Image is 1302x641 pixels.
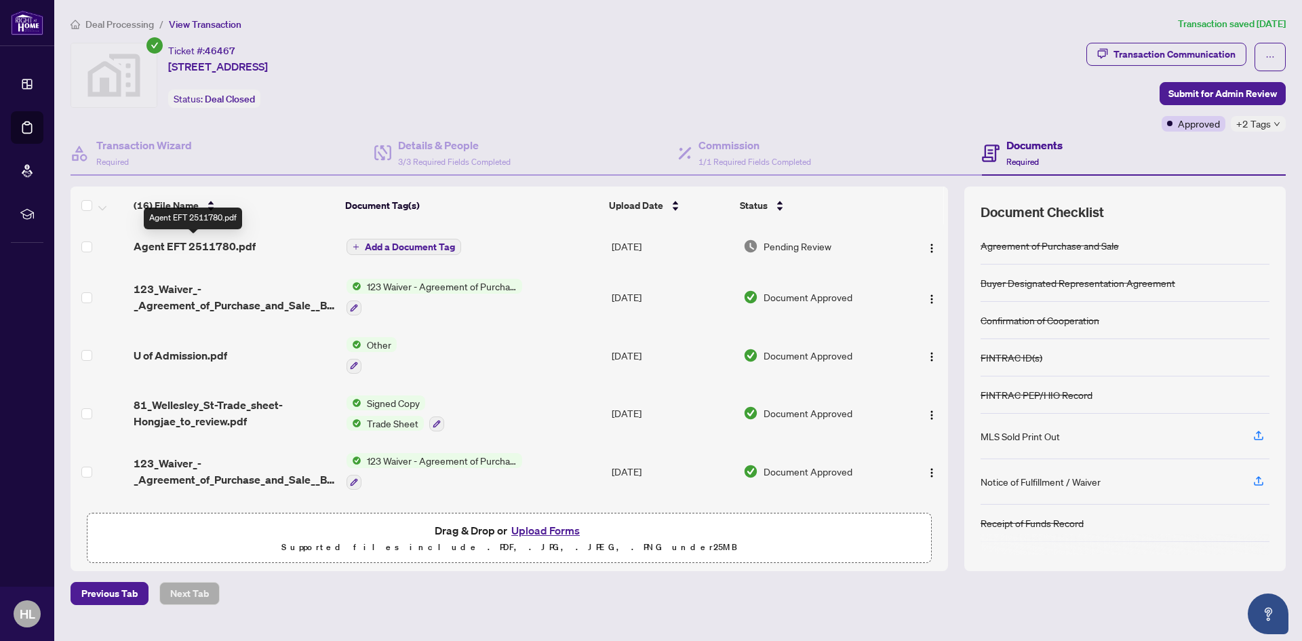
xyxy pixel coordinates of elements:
td: [DATE] [606,442,738,501]
span: Other [361,337,397,352]
span: View Transaction [169,18,241,31]
button: Add a Document Tag [347,238,461,256]
img: Document Status [743,406,758,421]
button: Previous Tab [71,582,149,605]
span: Required [1006,157,1039,167]
span: 123 Waiver - Agreement of Purchase and Sale [361,279,522,294]
span: U of Admission.pdf [134,347,227,364]
button: Submit for Admin Review [1160,82,1286,105]
button: Logo [921,345,943,366]
div: FINTRAC ID(s) [981,350,1042,365]
h4: Transaction Wizard [96,137,192,153]
td: [DATE] [606,326,738,385]
span: (16) File Name [134,198,199,213]
span: Signed Copy [361,395,425,410]
div: Confirmation of Cooperation [981,313,1099,328]
span: Trade Sheet [361,416,424,431]
div: Receipt of Funds Record [981,516,1084,530]
img: Document Status [743,464,758,479]
span: Required [96,157,129,167]
span: Deal Closed [205,93,255,105]
span: Document Approved [764,348,852,363]
img: Logo [926,243,937,254]
span: home [71,20,80,29]
button: Status IconSigned CopyStatus IconTrade Sheet [347,395,444,432]
span: 123_Waiver_-_Agreement_of_Purchase_and_Sale__Buyer__B_-_PropTx-[PERSON_NAME]-2.pdf [134,281,335,313]
img: Status Icon [347,453,361,468]
button: Status IconOther [347,337,397,374]
span: +2 Tags [1236,116,1271,132]
img: Status Icon [347,416,361,431]
span: Approved [1178,116,1220,131]
img: logo [11,10,43,35]
span: Submit for Admin Review [1168,83,1277,104]
div: FINTRAC PEP/HIO Record [981,387,1092,402]
h4: Documents [1006,137,1063,153]
img: Status Icon [347,279,361,294]
span: Upload Date [609,198,663,213]
div: Transaction Communication [1113,43,1236,65]
div: Agreement of Purchase and Sale [981,238,1119,253]
button: Logo [921,402,943,424]
div: MLS Sold Print Out [981,429,1060,444]
p: Supported files include .PDF, .JPG, .JPEG, .PNG under 25 MB [96,539,923,556]
td: [DATE] [606,268,738,326]
button: Add a Document Tag [347,239,461,255]
img: Logo [926,410,937,421]
th: Upload Date [604,187,734,225]
button: Next Tab [159,582,220,605]
div: Agent EFT 2511780.pdf [144,208,242,229]
article: Transaction saved [DATE] [1178,16,1286,32]
button: Logo [921,461,943,482]
td: [DATE] [606,225,738,268]
h4: Commission [698,137,811,153]
button: Status Icon123 Waiver - Agreement of Purchase and Sale [347,453,522,490]
span: 1/1 Required Fields Completed [698,157,811,167]
span: Document Approved [764,464,852,479]
span: Status [740,198,768,213]
span: Document Approved [764,406,852,421]
img: Document Status [743,290,758,305]
th: Status [734,187,898,225]
span: Deal Processing [85,18,154,31]
span: Drag & Drop orUpload FormsSupported files include .PDF, .JPG, .JPEG, .PNG under25MB [87,513,931,564]
span: ellipsis [1265,52,1275,62]
img: Document Status [743,239,758,254]
div: Buyer Designated Representation Agreement [981,275,1175,290]
span: 81_Wellesley_St-Trade_sheet-Hongjae_to_review.pdf [134,397,335,429]
div: Ticket #: [168,43,235,58]
span: 123 Waiver - Agreement of Purchase and Sale [361,453,522,468]
span: check-circle [146,37,163,54]
span: 46467 [205,45,235,57]
button: Status Icon123 Waiver - Agreement of Purchase and Sale [347,279,522,315]
td: [DATE] [606,385,738,443]
button: Transaction Communication [1086,43,1246,66]
button: Logo [921,286,943,308]
td: [DATE] [606,501,738,559]
button: Upload Forms [507,522,584,539]
span: HL [20,604,35,623]
span: 123_Waiver_-_Agreement_of_Purchase_and_Sale__Buyer__A_-_PropTx-[PERSON_NAME]-2-2.pdf [134,455,335,488]
span: Drag & Drop or [435,522,584,539]
img: Logo [926,294,937,305]
th: (16) File Name [128,187,340,225]
img: Status Icon [347,395,361,410]
h4: Details & People [398,137,511,153]
th: Document Tag(s) [340,187,604,225]
span: Document Checklist [981,203,1104,222]
li: / [159,16,163,32]
img: Document Status [743,348,758,363]
span: plus [353,244,359,250]
img: Logo [926,467,937,478]
span: Pending Review [764,239,831,254]
img: Logo [926,351,937,362]
span: 3/3 Required Fields Completed [398,157,511,167]
span: Document Approved [764,290,852,305]
span: Agent EFT 2511780.pdf [134,238,256,254]
img: Status Icon [347,337,361,352]
span: Add a Document Tag [365,242,455,252]
div: Notice of Fulfillment / Waiver [981,474,1101,489]
div: Status: [168,90,260,108]
span: [STREET_ADDRESS] [168,58,268,75]
button: Open asap [1248,594,1288,634]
